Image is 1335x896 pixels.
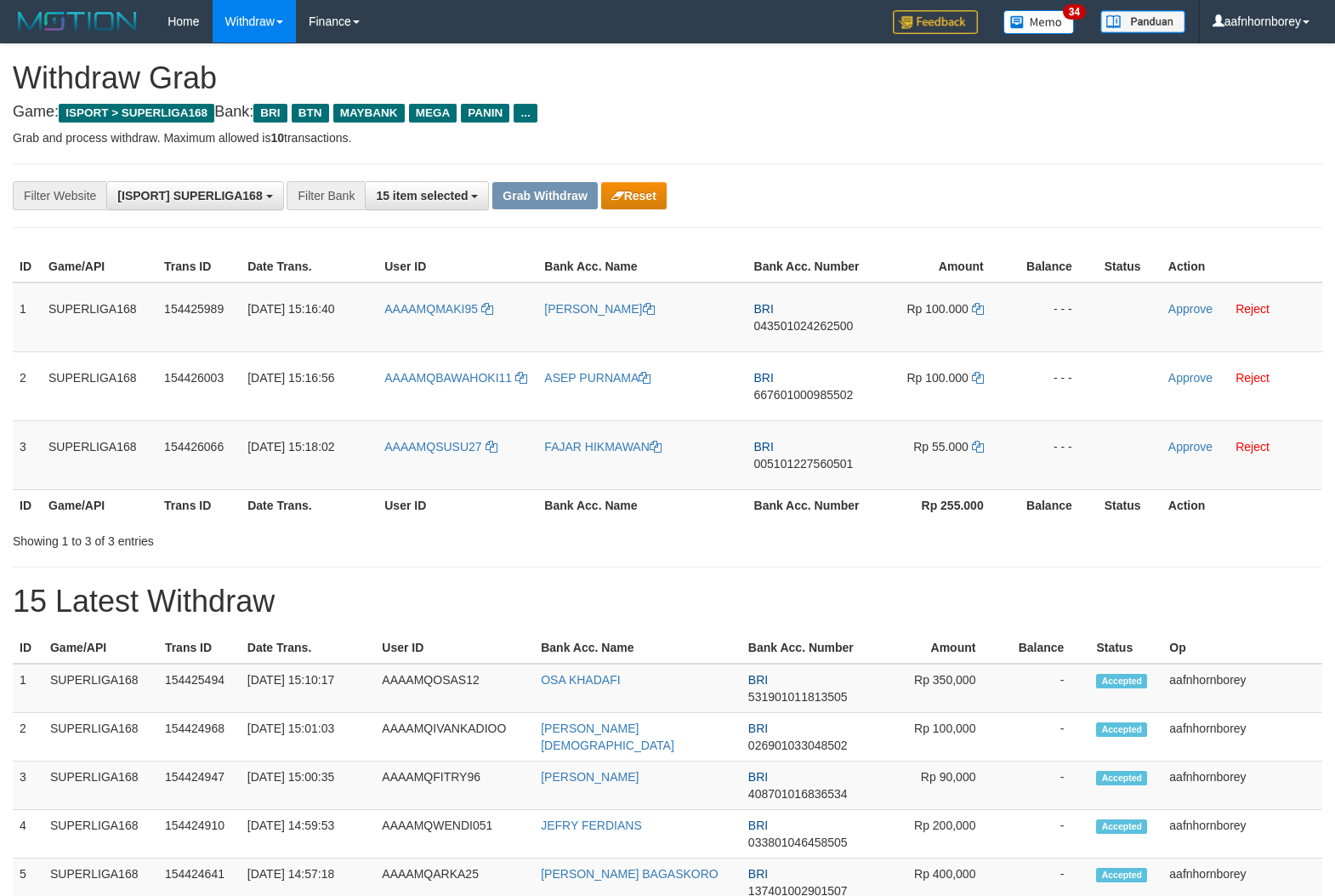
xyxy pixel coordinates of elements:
strong: 10 [270,131,284,145]
td: aafnhornborey [1162,664,1322,713]
a: AAAAMQSUSU27 [384,440,497,454]
span: Copy 026901033048502 to clipboard [748,739,848,752]
td: 154425494 [158,664,241,713]
span: BTN [292,104,329,123]
span: MAYBANK [333,104,405,123]
a: Reject [1236,371,1270,385]
span: 15 item selected [376,189,468,203]
div: Filter Website [13,181,106,210]
a: Reject [1236,302,1270,316]
td: SUPERLIGA168 [42,351,157,420]
th: Balance [1009,489,1098,521]
th: Game/API [43,632,158,664]
span: MEGA [409,104,457,123]
a: ASEP PURNAMA [544,371,650,385]
th: Bank Acc. Number [747,489,876,521]
h4: Game: Bank: [13,104,1322,121]
td: 3 [13,762,43,810]
th: Bank Acc. Name [534,632,741,664]
th: Status [1098,489,1162,521]
td: SUPERLIGA168 [43,810,158,859]
a: [PERSON_NAME][DEMOGRAPHIC_DATA] [541,722,674,752]
a: FAJAR HIKMAWAN [544,440,661,454]
td: Rp 200,000 [869,810,1002,859]
th: Balance [1001,632,1089,664]
span: Accepted [1096,674,1147,688]
a: Copy 100000 to clipboard [972,302,984,316]
th: ID [13,632,43,664]
a: AAAAMQBAWAHOKI11 [384,371,527,385]
span: PANIN [461,104,509,123]
th: Game/API [42,489,157,521]
span: Copy 033801046458505 to clipboard [748,836,848,849]
img: Feedback.jpg [893,10,978,34]
td: [DATE] 15:01:03 [241,713,376,762]
td: 2 [13,713,43,762]
th: Bank Acc. Number [741,632,869,664]
a: [PERSON_NAME] [544,302,654,316]
td: AAAAMQWENDI051 [375,810,534,859]
th: Date Trans. [241,251,378,282]
th: Amount [869,632,1002,664]
th: Amount [876,251,1009,282]
span: BRI [748,819,768,832]
img: panduan.png [1100,10,1185,33]
span: Copy 531901011813505 to clipboard [748,690,848,704]
td: aafnhornborey [1162,713,1322,762]
span: Copy 408701016836534 to clipboard [748,787,848,801]
a: Approve [1168,371,1213,385]
td: - [1001,664,1089,713]
span: [DATE] 15:16:40 [247,302,334,316]
span: Copy 043501024262500 to clipboard [754,319,854,333]
span: [DATE] 15:16:56 [247,371,334,385]
td: aafnhornborey [1162,762,1322,810]
span: BRI [748,867,768,881]
a: Copy 55000 to clipboard [972,440,984,454]
td: 154424910 [158,810,241,859]
span: 34 [1063,4,1086,20]
a: OSA KHADAFI [541,673,620,687]
td: Rp 90,000 [869,762,1002,810]
a: [PERSON_NAME] [541,770,639,784]
span: 154426066 [164,440,224,454]
span: BRI [253,104,287,123]
th: Bank Acc. Name [537,251,747,282]
a: Approve [1168,302,1213,316]
th: ID [13,489,42,521]
th: Action [1162,489,1322,521]
td: SUPERLIGA168 [42,420,157,489]
span: AAAAMQMAKI95 [384,302,478,316]
p: Grab and process withdraw. Maximum allowed is transactions. [13,129,1322,146]
span: AAAAMQBAWAHOKI11 [384,371,512,385]
td: SUPERLIGA168 [43,713,158,762]
button: 15 item selected [365,181,489,210]
span: AAAAMQSUSU27 [384,440,481,454]
button: Grab Withdraw [492,182,597,209]
td: - [1001,810,1089,859]
a: JEFRY FERDIANS [541,819,642,832]
span: Accepted [1096,722,1147,737]
td: [DATE] 15:10:17 [241,664,376,713]
th: Game/API [42,251,157,282]
span: Rp 100.000 [906,371,968,385]
span: ... [514,104,537,123]
td: - [1001,713,1089,762]
td: 4 [13,810,43,859]
th: ID [13,251,42,282]
img: Button%20Memo.svg [1003,10,1075,34]
a: AAAAMQMAKI95 [384,302,493,316]
th: Date Trans. [241,489,378,521]
span: BRI [748,673,768,687]
th: Trans ID [157,489,241,521]
td: SUPERLIGA168 [42,282,157,352]
th: User ID [378,489,537,521]
th: Trans ID [157,251,241,282]
span: 154426003 [164,371,224,385]
th: Bank Acc. Name [537,489,747,521]
th: Status [1098,251,1162,282]
td: 154424968 [158,713,241,762]
td: SUPERLIGA168 [43,762,158,810]
th: Trans ID [158,632,241,664]
td: 2 [13,351,42,420]
div: Showing 1 to 3 of 3 entries [13,526,543,550]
